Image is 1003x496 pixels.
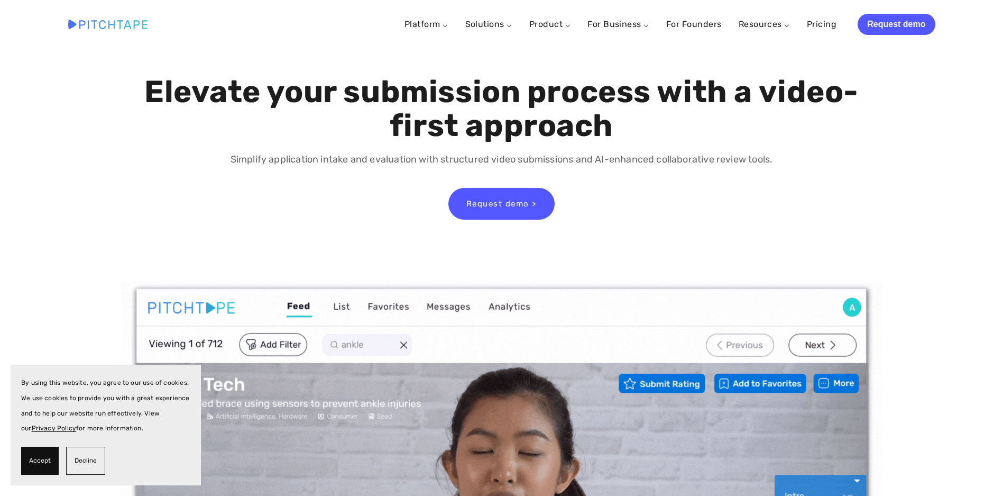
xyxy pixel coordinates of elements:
h1: Elevate your submission process with a video-first approach [142,75,861,143]
a: Platform ⌵ [404,19,448,29]
button: Decline [66,447,105,475]
a: For Founders [666,15,722,34]
a: Request demo [858,14,935,35]
a: Pricing [807,15,836,34]
a: Resources ⌵ [739,19,790,29]
a: For Business ⌵ [587,19,649,29]
button: Accept [21,447,59,475]
span: Accept [29,453,51,468]
iframe: Chat Widget [950,445,1003,496]
a: Solutions ⌵ [465,19,512,29]
section: Cookie banner [11,365,201,485]
a: Privacy Policy [32,425,77,432]
p: Simplify application intake and evaluation with structured video submissions and AI-enhanced coll... [142,152,861,167]
p: By using this website, you agree to our use of cookies. We use cookies to provide you with a grea... [21,375,190,436]
span: Decline [75,453,97,468]
a: Request demo > [448,188,555,220]
img: Pitchtape | Video Submission Management Software [68,20,148,29]
a: Product ⌵ [529,19,570,29]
